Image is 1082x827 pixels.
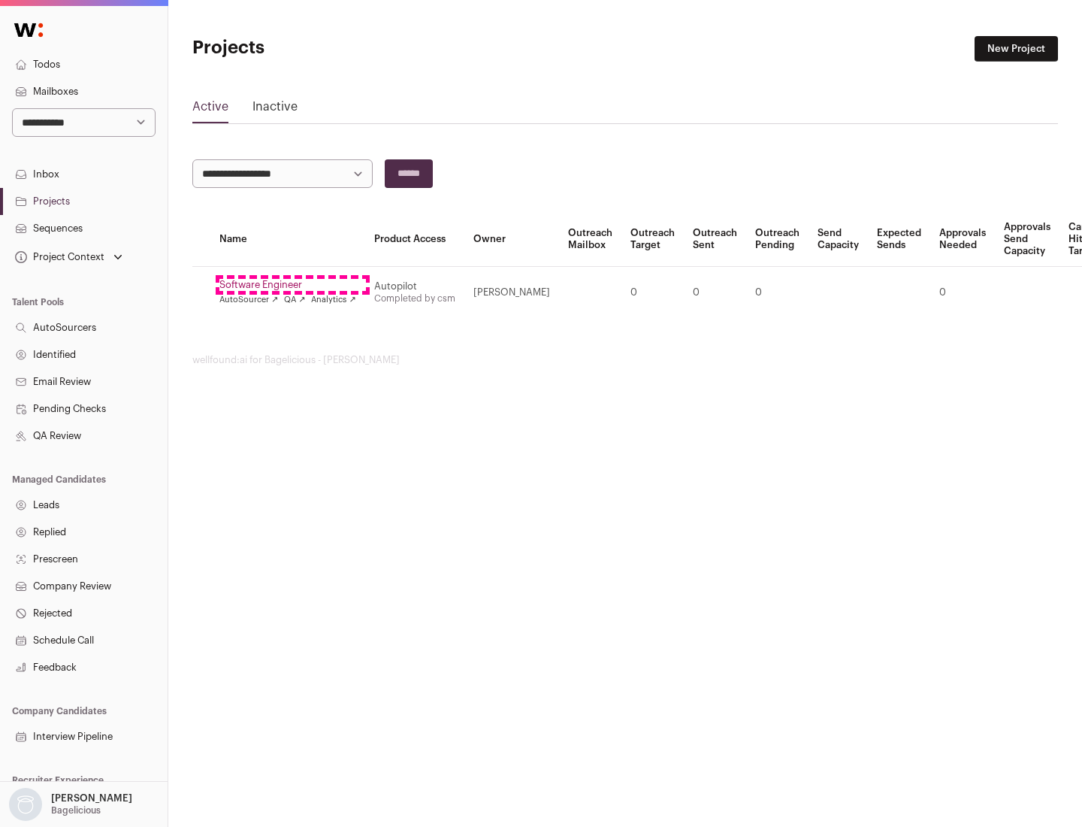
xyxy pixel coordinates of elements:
[464,212,559,267] th: Owner
[6,15,51,45] img: Wellfound
[930,267,995,319] td: 0
[12,251,104,263] div: Project Context
[684,212,746,267] th: Outreach Sent
[464,267,559,319] td: [PERSON_NAME]
[219,279,356,291] a: Software Engineer
[9,788,42,821] img: nopic.png
[975,36,1058,62] a: New Project
[219,294,278,306] a: AutoSourcer ↗
[365,212,464,267] th: Product Access
[51,792,132,804] p: [PERSON_NAME]
[374,294,455,303] a: Completed by csm
[6,788,135,821] button: Open dropdown
[192,36,481,60] h1: Projects
[684,267,746,319] td: 0
[808,212,868,267] th: Send Capacity
[868,212,930,267] th: Expected Sends
[930,212,995,267] th: Approvals Needed
[746,267,808,319] td: 0
[559,212,621,267] th: Outreach Mailbox
[995,212,1059,267] th: Approvals Send Capacity
[252,98,298,122] a: Inactive
[12,247,125,268] button: Open dropdown
[210,212,365,267] th: Name
[621,267,684,319] td: 0
[311,294,355,306] a: Analytics ↗
[51,804,101,816] p: Bagelicious
[192,354,1058,366] footer: wellfound:ai for Bagelicious - [PERSON_NAME]
[621,212,684,267] th: Outreach Target
[746,212,808,267] th: Outreach Pending
[192,98,228,122] a: Active
[374,280,455,292] div: Autopilot
[284,294,305,306] a: QA ↗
